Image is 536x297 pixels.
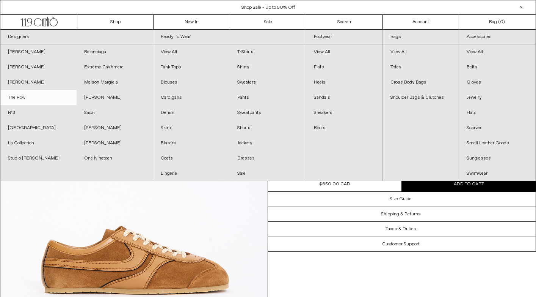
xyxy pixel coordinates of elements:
[306,30,382,44] a: Footwear
[77,136,153,151] a: [PERSON_NAME]
[153,120,229,136] a: Skirts
[459,30,536,44] a: Accessories
[320,181,350,187] span: $650.00 CAD
[383,15,459,29] a: Account
[0,30,153,44] a: Designers
[77,75,153,90] a: Maison Margiela
[500,19,503,25] span: 0
[306,105,382,120] a: Sneakers
[77,90,153,105] a: [PERSON_NAME]
[459,166,536,181] a: Swimwear
[459,15,535,29] a: Bag ()
[459,60,536,75] a: Belts
[459,136,536,151] a: Small Leather Goods
[306,44,382,60] a: View All
[153,166,229,181] a: Lingerie
[77,120,153,136] a: [PERSON_NAME]
[0,44,77,60] a: [PERSON_NAME]
[402,177,536,191] button: Add to cart
[459,75,536,90] a: Gloves
[77,151,153,166] a: One Nineteen
[0,75,77,90] a: [PERSON_NAME]
[153,44,229,60] a: View All
[0,60,77,75] a: [PERSON_NAME]
[459,120,536,136] a: Scarves
[77,15,154,29] a: Shop
[230,75,306,90] a: Sweaters
[0,120,77,136] a: [GEOGRAPHIC_DATA]
[77,44,153,60] a: Balenciaga
[77,105,153,120] a: Sacai
[459,105,536,120] a: Hats
[386,226,416,232] h3: Taxes & Duties
[77,60,153,75] a: Extreme Cashmere
[0,151,77,166] a: Studio [PERSON_NAME]
[230,90,306,105] a: Pants
[390,196,412,202] h3: Size Guide
[459,44,536,60] a: View All
[153,60,229,75] a: Tank Tops
[230,166,306,181] a: Sale
[306,15,382,29] a: Search
[381,212,421,217] h3: Shipping & Returns
[154,15,230,29] a: New In
[382,242,420,247] h3: Customer Support
[459,151,536,166] a: Sunglasses
[383,30,459,44] a: Bags
[153,136,229,151] a: Blazers
[383,60,459,75] a: Totes
[306,120,382,136] a: Boots
[230,44,306,60] a: T-Shirts
[0,90,77,105] a: The Row
[230,120,306,136] a: Shorts
[230,60,306,75] a: Shirts
[230,136,306,151] a: Jackets
[153,151,229,166] a: Coats
[500,19,505,25] span: )
[230,15,306,29] a: Sale
[230,151,306,166] a: Dresses
[459,90,536,105] a: Jewelry
[230,105,306,120] a: Sweatpants
[383,75,459,90] a: Cross Body Bags
[0,136,77,151] a: La Collection
[153,105,229,120] a: Denim
[241,5,295,11] a: Shop Sale - Up to 50% Off
[454,181,484,187] span: Add to cart
[153,30,306,44] a: Ready To Wear
[306,90,382,105] a: Sandals
[153,75,229,90] a: Blouses
[0,105,77,120] a: R13
[306,75,382,90] a: Heels
[383,90,459,105] a: Shoulder Bags & Clutches
[383,44,459,60] a: View All
[153,90,229,105] a: Cardigans
[306,60,382,75] a: Flats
